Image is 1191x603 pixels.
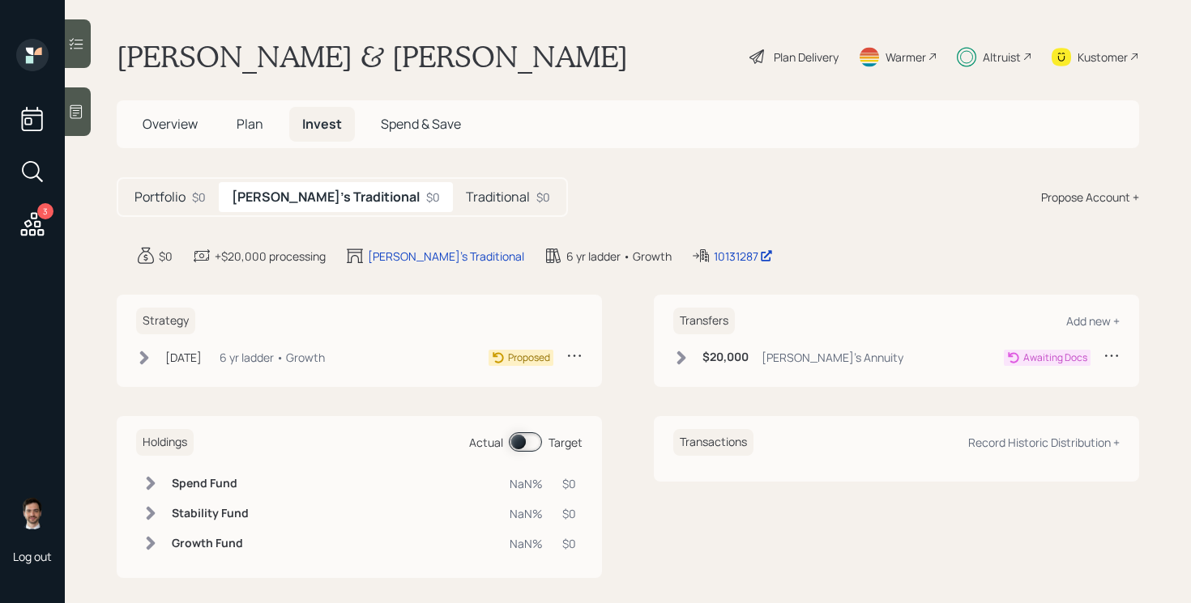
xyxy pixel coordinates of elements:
[215,248,326,265] div: +$20,000 processing
[510,475,543,492] div: NaN%
[172,537,249,550] h6: Growth Fund
[536,189,550,206] div: $0
[566,248,672,265] div: 6 yr ladder • Growth
[562,505,576,522] div: $0
[232,189,420,205] h5: [PERSON_NAME]'s Traditional
[117,39,628,74] h1: [PERSON_NAME] & [PERSON_NAME]
[143,115,198,133] span: Overview
[165,349,202,366] div: [DATE]
[136,429,194,456] h6: Holdings
[381,115,461,133] span: Spend & Save
[702,350,749,364] h6: $20,000
[1041,189,1139,206] div: Propose Account +
[159,248,173,265] div: $0
[302,115,342,133] span: Invest
[510,535,543,552] div: NaN%
[549,434,583,451] div: Target
[562,535,576,552] div: $0
[13,549,52,564] div: Log out
[16,497,49,529] img: jonah-coleman-headshot.png
[1066,313,1120,329] div: Add new +
[510,505,543,522] div: NaN%
[220,349,325,366] div: 6 yr ladder • Growth
[134,189,186,205] h5: Portfolio
[714,248,773,265] div: 10131287
[426,189,440,206] div: $0
[192,189,206,206] div: $0
[237,115,263,133] span: Plan
[508,350,550,365] div: Proposed
[673,429,753,456] h6: Transactions
[469,434,503,451] div: Actual
[983,49,1021,66] div: Altruist
[886,49,926,66] div: Warmer
[37,203,53,219] div: 3
[368,248,524,265] div: [PERSON_NAME]'s Traditional
[774,49,839,66] div: Plan Delivery
[1023,350,1087,365] div: Awaiting Docs
[466,189,530,205] h5: Traditional
[562,475,576,492] div: $0
[968,435,1120,450] div: Record Historic Distribution +
[172,477,249,490] h6: Spend Fund
[673,308,735,334] h6: Transfers
[762,349,903,366] div: [PERSON_NAME]'s Annuity
[172,507,249,520] h6: Stability Fund
[1078,49,1128,66] div: Kustomer
[136,308,195,334] h6: Strategy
